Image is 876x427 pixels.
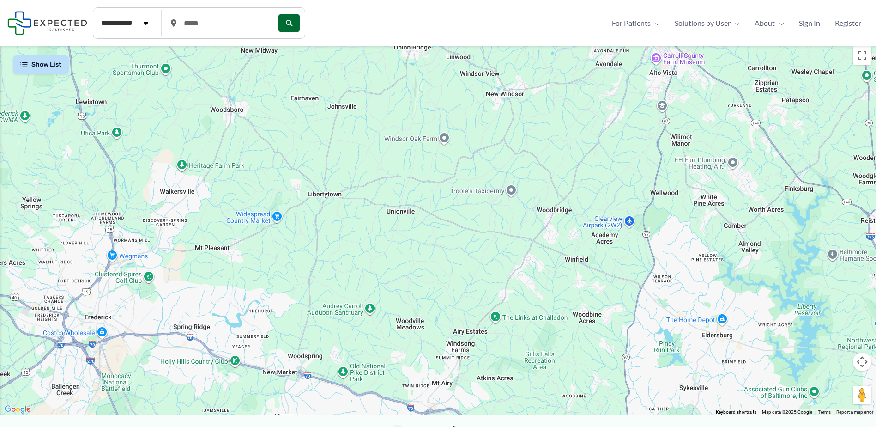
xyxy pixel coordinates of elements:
a: For PatientsMenu Toggle [604,16,667,30]
span: Solutions by User [675,16,731,30]
a: AboutMenu Toggle [747,16,791,30]
button: Keyboard shortcuts [716,409,756,415]
span: Map data ©2025 Google [762,409,812,415]
button: Toggle fullscreen view [853,46,871,65]
img: List [20,61,28,68]
a: Register [828,16,869,30]
span: Menu Toggle [651,16,660,30]
span: Register [835,16,861,30]
span: About [755,16,775,30]
span: Menu Toggle [731,16,740,30]
button: Show List [13,55,69,74]
button: Map camera controls [853,353,871,371]
a: Report a map error [836,409,873,415]
span: Sign In [799,16,820,30]
img: Google [2,403,33,415]
a: Solutions by UserMenu Toggle [667,16,747,30]
img: Expected Healthcare Logo - side, dark font, small [7,11,87,35]
span: Menu Toggle [775,16,784,30]
button: Drag Pegman onto the map to open Street View [853,386,871,404]
span: Show List [31,61,61,69]
a: Sign In [791,16,828,30]
a: Open this area in Google Maps (opens a new window) [2,403,33,415]
a: Terms (opens in new tab) [818,409,831,415]
span: For Patients [612,16,651,30]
